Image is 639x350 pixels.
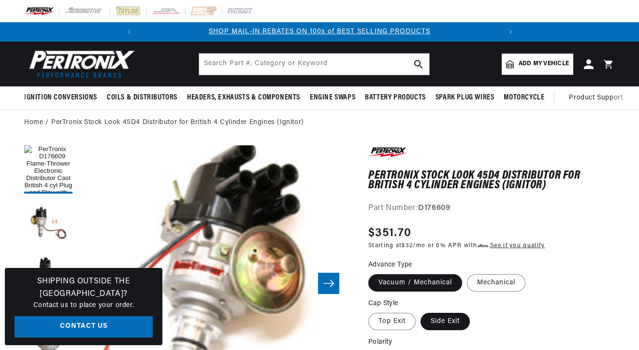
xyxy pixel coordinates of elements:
legend: Cap Style [368,298,399,308]
div: 1 of 2 [139,27,501,37]
summary: Engine Swaps [305,86,360,109]
span: $32 [402,243,413,249]
a: SHOP MAIL-IN REBATES ON 100s of BEST SELLING PRODUCTS [209,28,430,35]
div: Announcement [139,27,501,37]
input: Search Part #, Category or Keyword [199,54,429,75]
a: Contact Us [15,316,153,338]
summary: Ignition Conversions [24,86,102,109]
p: Contact us to place your order. [15,300,153,311]
span: Battery Products [365,93,426,103]
h3: Shipping Outside the [GEOGRAPHIC_DATA]? [15,276,153,300]
p: Starting at /mo or 0% APR with . [368,242,545,250]
legend: Polarity [368,337,393,347]
img: Pertronix [24,47,135,81]
button: Load image 1 in gallery view [24,145,73,194]
h1: PerTronix Stock Look 45D4 Distributor for British 4 Cylinder Engines (Ignitor) [368,171,615,191]
button: Load image 3 in gallery view [24,252,73,300]
strong: D176609 [418,204,450,212]
legend: Advance Type [368,260,413,270]
button: Slide right [318,273,339,294]
button: Translation missing: en.sections.announcements.next_announcement [501,22,520,42]
button: search button [408,54,429,75]
summary: Coils & Distributors [102,86,182,109]
span: Motorcycle [504,93,544,103]
span: Affirm [478,243,489,248]
label: Mechanical [467,274,525,292]
span: Coils & Distributors [107,93,177,103]
label: Top Exit [368,313,416,330]
summary: Battery Products [360,86,431,109]
label: Side Exit [421,313,470,330]
nav: breadcrumbs [24,117,615,128]
button: Load image 2 in gallery view [24,198,73,247]
a: PerTronix Stock Look 45D4 Distributor for British 4 Cylinder Engines (Ignitor) [51,117,304,128]
summary: Motorcycle [499,86,549,109]
summary: Spark Plug Wires [431,86,499,109]
span: Headers, Exhausts & Components [187,93,300,103]
span: Ignition Conversions [24,93,97,103]
span: Spark Plug Wires [436,93,494,103]
summary: Product Support [569,86,627,110]
a: Add my vehicle [502,54,573,75]
a: Home [24,117,43,128]
summary: Headers, Exhausts & Components [182,86,305,109]
button: Translation missing: en.sections.announcements.previous_announcement [119,22,139,42]
span: Engine Swaps [310,93,355,103]
label: Vacuum / Mechanical [368,274,462,292]
span: Add my vehicle [519,59,569,69]
a: See if you qualify - Learn more about Affirm Financing (opens in modal) [490,243,545,249]
div: Part Number: [368,202,615,215]
span: $351.70 [368,224,411,242]
span: Product Support [569,93,623,103]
